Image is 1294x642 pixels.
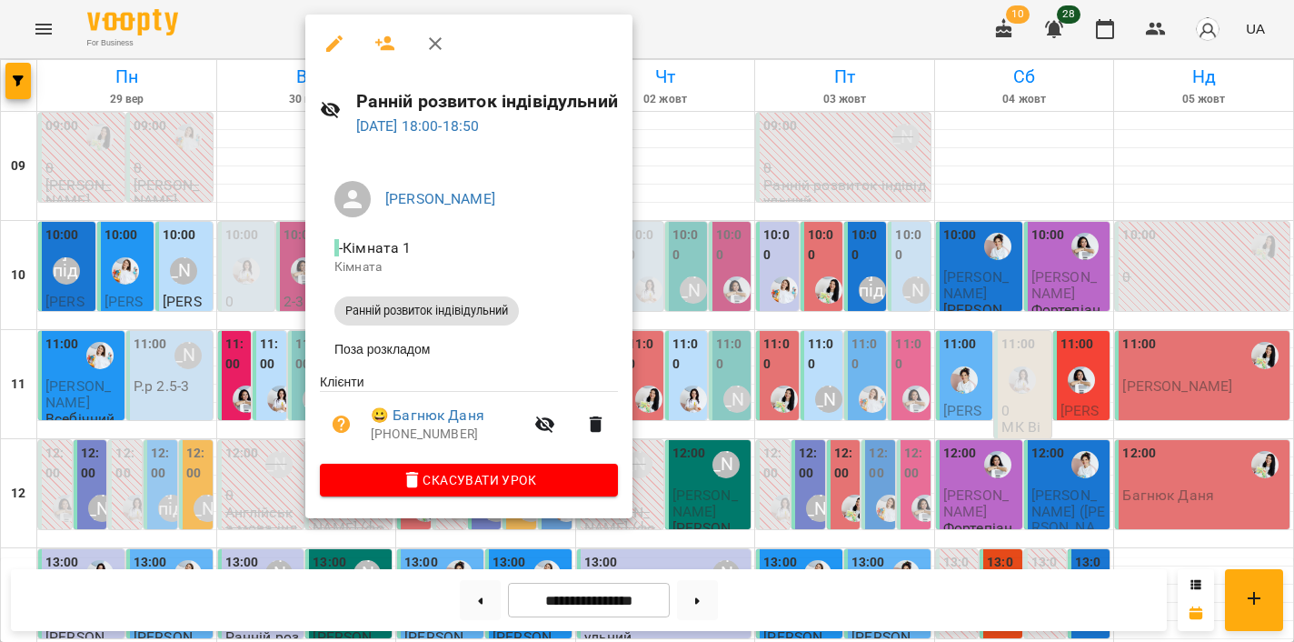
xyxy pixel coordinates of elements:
[320,464,618,497] button: Скасувати Урок
[334,469,603,491] span: Скасувати Урок
[356,117,480,135] a: [DATE] 18:00-18:50
[371,405,484,426] a: 😀 Багнюк Даня
[334,239,415,256] span: - Кімната 1
[334,303,519,319] span: Ранній розвиток індівідульний
[320,333,618,366] li: Поза розкладом
[371,426,523,444] p: [PHONE_NUMBER]
[385,190,495,207] a: [PERSON_NAME]
[320,403,363,446] button: Візит ще не сплачено. Додати оплату?
[334,258,603,276] p: Кімната
[356,87,618,115] h6: Ранній розвиток індівідульний
[320,373,618,464] ul: Клієнти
